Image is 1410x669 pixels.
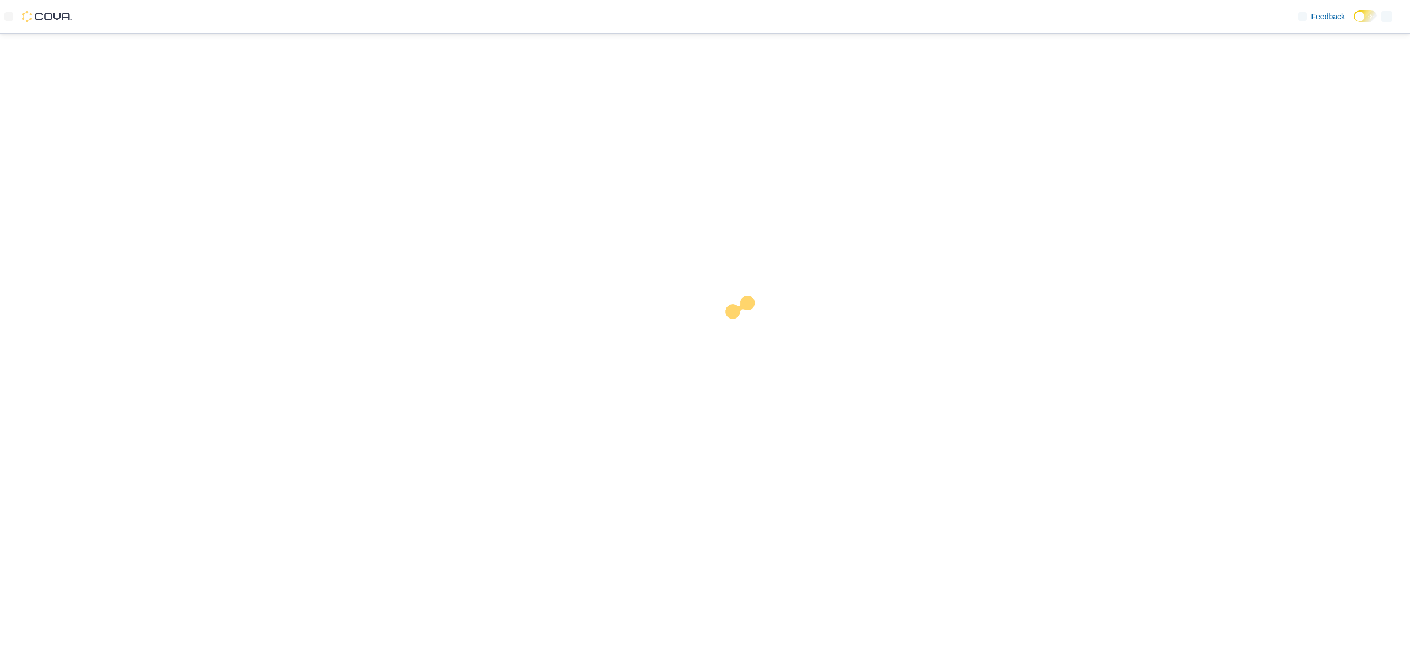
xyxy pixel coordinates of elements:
span: Dark Mode [1354,22,1354,23]
img: cova-loader [705,288,788,370]
img: Cova [22,11,72,22]
span: Feedback [1311,11,1345,22]
a: Feedback [1294,6,1349,28]
input: Dark Mode [1354,10,1377,22]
